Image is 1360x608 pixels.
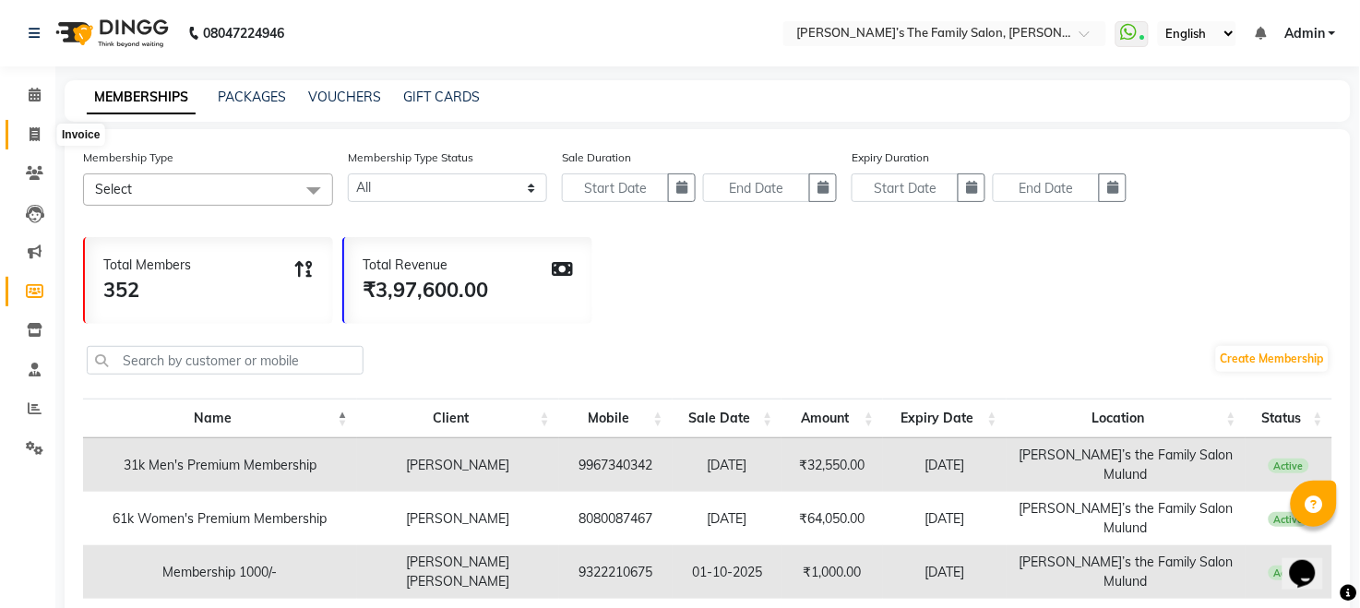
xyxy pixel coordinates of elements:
td: [DATE] [883,438,1007,492]
td: [PERSON_NAME] [357,438,559,492]
td: [PERSON_NAME] [357,492,559,545]
td: 9322210675 [559,545,673,599]
th: Location: activate to sort column ascending [1007,399,1246,438]
th: Mobile: activate to sort column ascending [559,399,673,438]
td: [DATE] [673,438,782,492]
td: 31k Men's Premium Membership [83,438,357,492]
input: Start Date [562,173,669,202]
td: [DATE] [883,545,1007,599]
td: [PERSON_NAME]’s the Family Salon Mulund [1007,492,1246,545]
th: Expiry Date: activate to sort column ascending [883,399,1007,438]
iframe: chat widget [1282,534,1342,590]
div: Invoice [57,125,104,147]
span: Select [95,181,132,197]
input: End Date [993,173,1100,202]
input: Start Date [852,173,959,202]
div: Total Revenue [363,256,488,275]
div: 352 [103,275,191,305]
span: Active [1269,566,1310,580]
td: 8080087467 [559,492,673,545]
b: 08047224946 [203,7,284,59]
td: [PERSON_NAME]’s the Family Salon Mulund [1007,438,1246,492]
th: Amount: activate to sort column ascending [781,399,883,438]
a: PACKAGES [218,89,286,105]
td: Membership 1000/- [83,545,357,599]
td: ₹64,050.00 [781,492,883,545]
td: ₹1,000.00 [781,545,883,599]
td: 01-10-2025 [673,545,782,599]
a: MEMBERSHIPS [87,81,196,114]
th: Status: activate to sort column ascending [1246,399,1332,438]
label: Membership Type Status [348,149,473,166]
span: Admin [1284,24,1325,43]
td: [DATE] [673,492,782,545]
label: Membership Type [83,149,173,166]
th: Name: activate to sort column descending [83,399,357,438]
td: 61k Women's Premium Membership [83,492,357,545]
td: [PERSON_NAME] [PERSON_NAME] [357,545,559,599]
th: Client: activate to sort column ascending [357,399,559,438]
td: 9967340342 [559,438,673,492]
input: End Date [703,173,810,202]
a: GIFT CARDS [403,89,480,105]
img: logo [47,7,173,59]
input: Search by customer or mobile [87,346,364,375]
td: [DATE] [883,492,1007,545]
td: [PERSON_NAME]’s the Family Salon Mulund [1007,545,1246,599]
a: Create Membership [1216,346,1329,372]
th: Sale Date: activate to sort column ascending [673,399,782,438]
div: Total Members [103,256,191,275]
span: Active [1269,459,1310,473]
a: VOUCHERS [308,89,381,105]
label: Expiry Duration [852,149,929,166]
label: Sale Duration [562,149,631,166]
span: Active [1269,512,1310,527]
td: ₹32,550.00 [781,438,883,492]
div: ₹3,97,600.00 [363,275,488,305]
